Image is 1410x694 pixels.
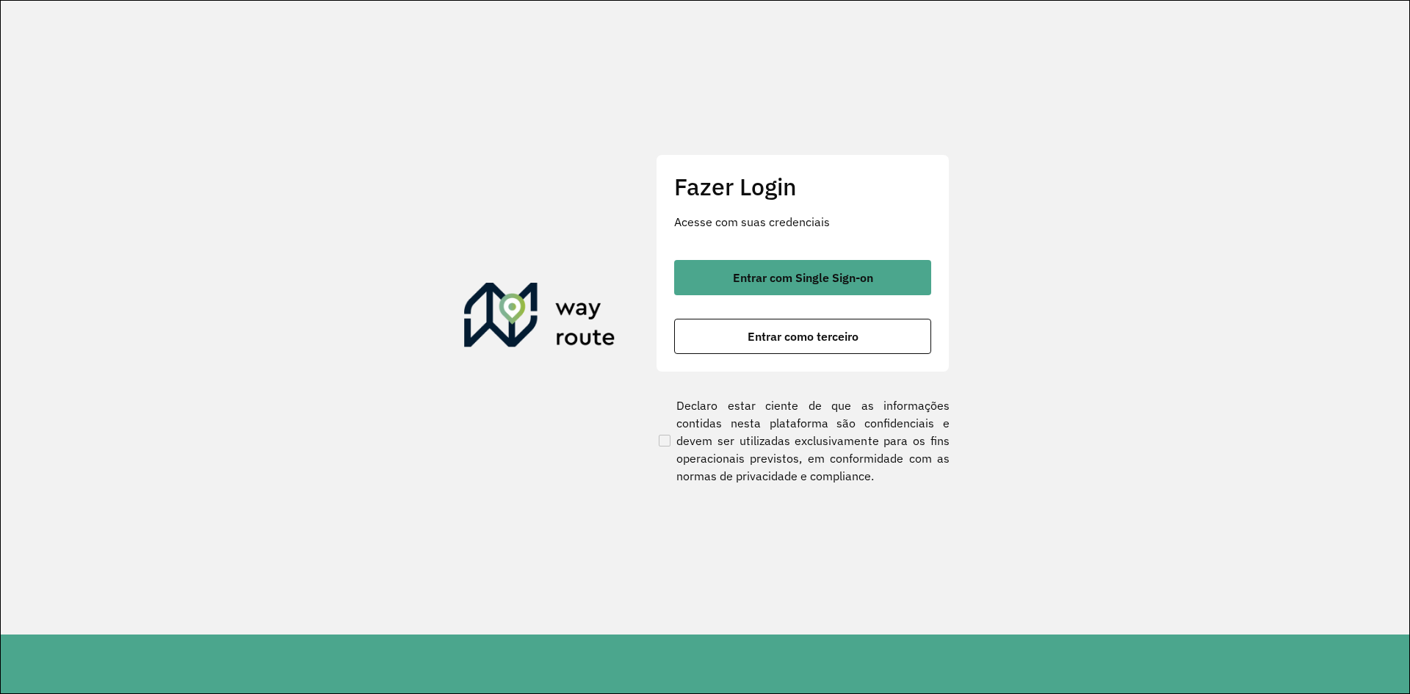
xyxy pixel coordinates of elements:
button: button [674,260,931,295]
span: Entrar com Single Sign-on [733,272,873,283]
img: Roteirizador AmbevTech [464,283,615,353]
label: Declaro estar ciente de que as informações contidas nesta plataforma são confidenciais e devem se... [656,397,950,485]
span: Entrar como terceiro [748,330,858,342]
h2: Fazer Login [674,173,931,200]
p: Acesse com suas credenciais [674,213,931,231]
button: button [674,319,931,354]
